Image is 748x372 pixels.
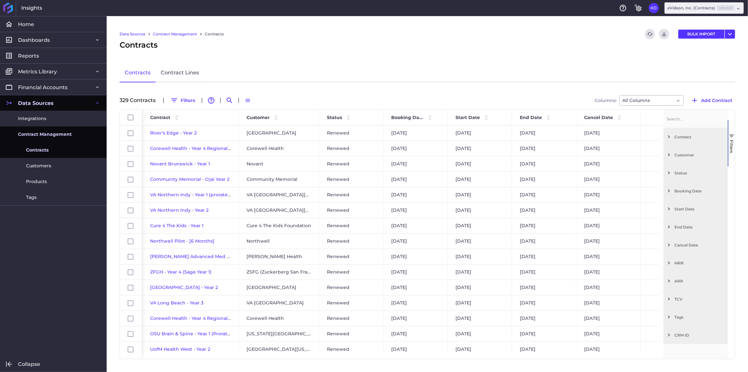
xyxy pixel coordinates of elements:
span: Dashboards [18,37,50,43]
div: MRR [663,254,728,272]
span: Cancel Date [674,243,725,247]
div: [DATE] [512,156,576,172]
span: [PERSON_NAME] Advanced Med - Year 1 [150,254,242,259]
a: OSU Brain & Spine - Year 1 (Prorated) [150,331,235,337]
div: [DATE] [576,295,641,311]
a: Contracts [120,64,156,82]
div: [DATE] [448,295,512,311]
div: $1,780.42 [641,126,705,141]
div: ARR [663,272,728,290]
div: $12,346.67 [641,342,705,357]
div: [DATE] [576,280,641,295]
span: Customer [674,153,725,157]
div: Press SPACE to select this row. [120,187,142,203]
span: River's Edge - Year 2 [150,130,197,136]
div: Press SPACE to select this row. [120,218,142,234]
span: Home [18,21,34,28]
div: Press SPACE to select this row. [120,326,142,342]
a: Corewell Health - Year 4 Regionals (United) [150,145,250,151]
div: $3,453.19 [641,172,705,187]
span: Columns: [595,98,617,103]
span: End Date [520,115,542,120]
div: CRM ID [663,326,728,344]
span: Northwell [247,234,270,248]
span: Customer [247,115,270,120]
div: [DATE] [448,172,512,187]
div: [DATE] [383,218,448,233]
div: Renewed [319,326,383,341]
div: $35,509.29 [641,280,705,295]
a: Community Memorial - Ojai Year 2 [150,176,230,182]
div: Contract [663,128,728,146]
span: Reports [18,52,39,59]
span: VA [GEOGRAPHIC_DATA][US_STATE] [247,188,311,202]
div: [DATE] [576,172,641,187]
div: $1,588.75 [641,218,705,233]
span: VA [GEOGRAPHIC_DATA][US_STATE] [247,203,311,218]
div: [DATE] [448,156,512,172]
div: $9,992.67 [641,203,705,218]
a: VA Long Beach - Year 3 [150,300,203,306]
span: MRR [674,261,725,265]
div: Renewed [319,156,383,172]
div: Renewed [319,141,383,156]
div: [DATE] [383,141,448,156]
div: Press SPACE to select this row. [120,156,142,172]
span: UofM Health West - Year 2 [150,346,210,352]
div: [DATE] [448,218,512,233]
button: Add Contract [688,95,735,106]
button: User Menu [649,3,659,13]
div: [DATE] [576,234,641,249]
button: Refresh [645,29,655,39]
div: Renewed [319,311,383,326]
div: [DATE] [448,126,512,141]
div: [DATE] [383,265,448,280]
div: $1,687.50 [641,249,705,264]
div: Cancel Date [663,236,728,254]
div: [DATE] [576,311,641,326]
span: Metrics Library [18,68,57,75]
span: VA [GEOGRAPHIC_DATA] [247,296,304,310]
div: [DATE] [576,326,641,341]
div: TCV [663,290,728,308]
a: Novant Brunswick - Year 1 [150,161,210,167]
div: [DATE] [512,249,576,264]
div: Press SPACE to select this row. [120,295,142,311]
span: [GEOGRAPHIC_DATA] - Year 2 [150,284,218,290]
button: General Settings [633,3,644,13]
div: Renewed [319,249,383,264]
button: Filters [167,95,198,106]
span: Booking Date [674,189,725,193]
a: Contracts [205,31,224,37]
span: [GEOGRAPHIC_DATA][US_STATE] [247,342,311,357]
div: [DATE] [512,172,576,187]
div: $18,787.50 [641,295,705,311]
span: Corewell Health [247,311,284,326]
div: Renewed [319,234,383,249]
div: [DATE] [383,187,448,202]
div: Press SPACE to select this row. [120,203,142,218]
span: Customers [26,163,51,169]
div: [DATE] [512,265,576,280]
div: End Date [663,218,728,236]
div: [DATE] [512,203,576,218]
div: [DATE] [576,126,641,141]
button: Help [618,3,628,13]
div: [DATE] [383,280,448,295]
span: Cure 4 The Kids - Year 1 [150,223,203,228]
div: [DATE] [576,141,641,156]
a: Contract Lines [156,64,204,82]
div: [DATE] [383,342,448,357]
div: $4,487.75 [641,326,705,341]
span: Tags [26,194,37,201]
div: Press SPACE to select this row. [120,249,142,265]
span: Integrations [18,115,46,122]
div: Press SPACE to select this row. [120,126,142,141]
span: All Columns [622,97,650,104]
span: Filters [729,140,734,153]
div: [DATE] [576,265,641,280]
div: Renewed [319,218,383,233]
div: [DATE] [383,311,448,326]
div: [DATE] [383,234,448,249]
